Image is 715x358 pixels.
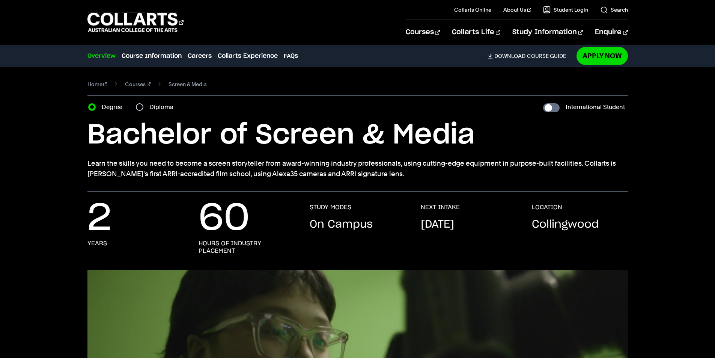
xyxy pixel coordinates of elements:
a: Overview [87,51,116,60]
p: 60 [199,204,250,234]
a: Courses [125,79,151,89]
h1: Bachelor of Screen & Media [87,118,628,152]
span: Download [494,53,525,59]
p: [DATE] [421,217,454,232]
a: DownloadCourse Guide [488,53,572,59]
h3: STUDY MODES [310,204,351,211]
p: Collingwood [532,217,599,232]
a: Collarts Online [454,6,491,14]
div: Go to homepage [87,12,184,33]
label: International Student [566,102,625,112]
label: Degree [102,102,127,112]
p: On Campus [310,217,373,232]
span: Screen & Media [169,79,207,89]
a: Courses [406,20,440,45]
p: Learn the skills you need to become a screen storyteller from award-winning industry professional... [87,158,628,179]
a: Enquire [595,20,628,45]
a: Collarts Life [452,20,500,45]
a: About Us [503,6,531,14]
h3: years [87,240,107,247]
a: Study Information [512,20,583,45]
h3: LOCATION [532,204,562,211]
a: Careers [188,51,212,60]
h3: NEXT INTAKE [421,204,460,211]
a: Search [600,6,628,14]
a: Course Information [122,51,182,60]
a: Student Login [543,6,588,14]
a: Collarts Experience [218,51,278,60]
a: Apply Now [577,47,628,65]
h3: hours of industry placement [199,240,295,255]
a: FAQs [284,51,298,60]
p: 2 [87,204,111,234]
a: Home [87,79,107,89]
label: Diploma [149,102,178,112]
